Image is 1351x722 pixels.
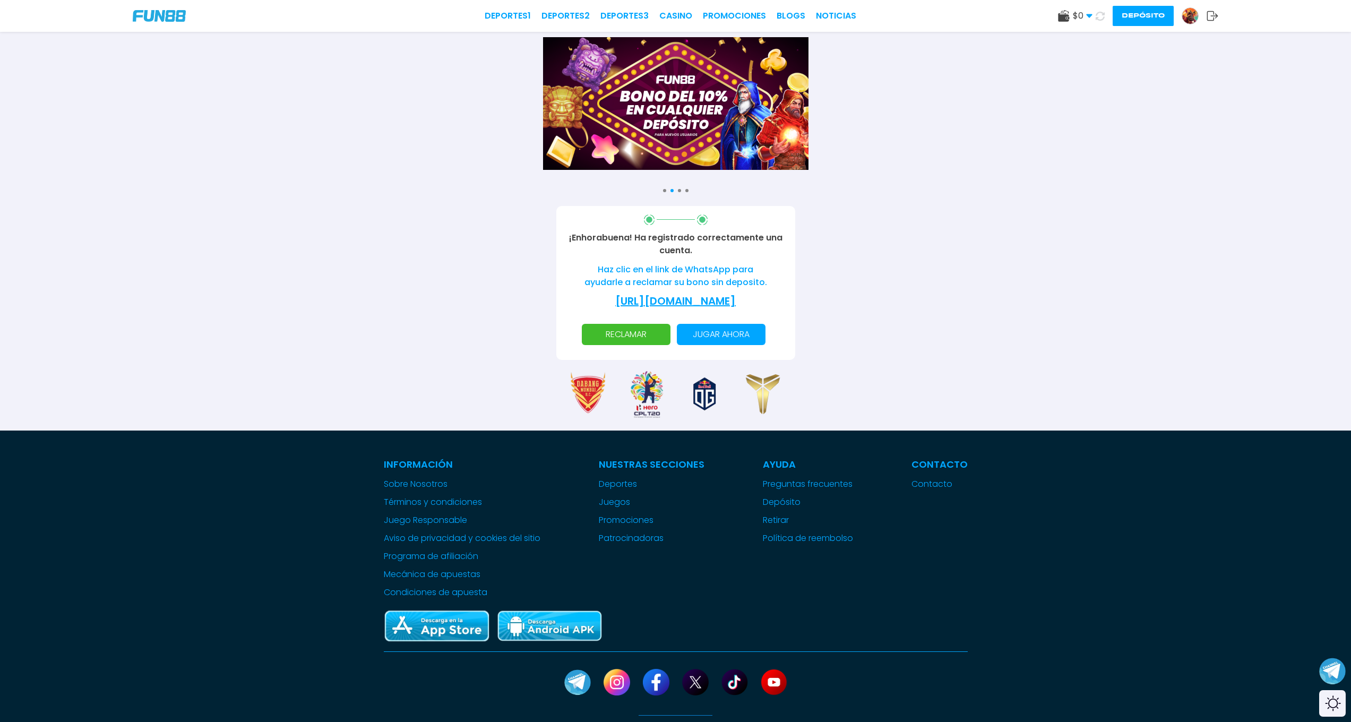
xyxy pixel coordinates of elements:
p: ¡Enhorabuena! Ha registrado correctamente una cuenta. [569,231,782,257]
button: Juegos [599,496,630,509]
span: $ 0 [1073,10,1092,22]
button: RECLAMAR [582,324,670,345]
a: Condiciones de apuesta [384,586,540,599]
a: Promociones [599,514,704,527]
div: Switch theme [1319,690,1346,717]
p: Contacto [911,457,968,471]
a: CASINO [659,10,692,22]
img: Play Store [496,609,603,643]
img: Sponsor [681,371,729,418]
p: Información [384,457,540,471]
a: [URL][DOMAIN_NAME] [615,294,736,308]
a: Preguntas frecuentes [763,478,853,491]
a: Retirar [763,514,853,527]
a: Términos y condiciones [384,496,540,509]
a: Programa de afiliación [384,550,540,563]
img: Avatar [1182,8,1198,24]
a: Contacto [911,478,968,491]
p: Ayuda [763,457,853,471]
a: Deportes2 [541,10,590,22]
img: Sponsor [565,371,613,418]
a: BLOGS [777,10,805,22]
a: Mecánica de apuestas [384,568,540,581]
a: Avatar [1182,7,1207,24]
a: Deportes [599,478,704,491]
p: Jugar ahora [683,324,759,345]
button: Join telegram channel [1319,657,1346,685]
a: Deportes1 [485,10,531,22]
a: NOTICIAS [816,10,856,22]
a: Juego Responsable [384,514,540,527]
img: Company Logo [133,10,186,22]
a: Política de reembolso [763,532,853,545]
img: Banner [543,37,808,170]
p: Haz clic en el link de WhatsApp para ayudarle a reclamar su bono sin deposito. [582,263,770,289]
a: Sobre Nosotros [384,478,540,491]
a: Deportes3 [600,10,649,22]
a: Aviso de privacidad y cookies del sitio [384,532,540,545]
img: App Store [384,609,490,643]
img: Sponsor [739,371,787,418]
p: RECLAMAR [588,324,664,345]
p: Nuestras Secciones [599,457,704,471]
img: Sponsor [623,371,670,418]
a: Promociones [703,10,766,22]
a: Patrocinadoras [599,532,704,545]
button: Depósito [1113,6,1174,26]
a: Depósito [763,496,853,509]
button: Jugar ahora [677,324,765,345]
